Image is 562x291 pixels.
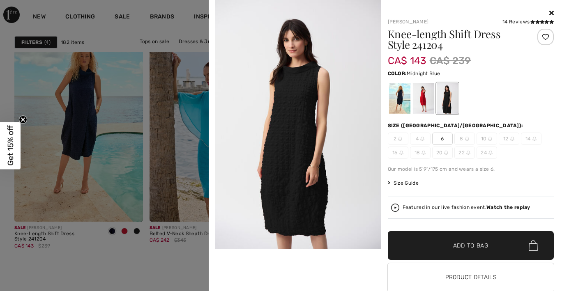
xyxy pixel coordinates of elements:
img: ring-m.svg [488,137,492,141]
span: 2 [388,133,408,145]
div: Our model is 5'9"/175 cm and wears a size 6. [388,165,554,173]
span: CA$ 143 [388,47,426,66]
span: Chat [19,6,36,13]
span: Size Guide [388,179,419,187]
span: 20 [432,147,453,159]
span: Add to Bag [453,241,488,250]
span: 16 [388,147,408,159]
span: 14 [521,133,541,145]
span: CA$ 239 [430,53,471,68]
span: Color: [388,71,407,76]
div: Black [436,83,458,114]
span: 12 [499,133,519,145]
span: 24 [477,147,497,159]
span: 18 [410,147,431,159]
button: Add to Bag [388,231,554,260]
span: 8 [454,133,475,145]
img: Bag.svg [529,240,538,251]
span: 10 [477,133,497,145]
h1: Knee-length Shift Dress Style 241204 [388,29,526,50]
img: ring-m.svg [399,151,403,155]
a: [PERSON_NAME] [388,19,429,25]
span: 22 [454,147,475,159]
img: ring-m.svg [466,151,470,155]
img: Watch the replay [391,204,399,212]
div: 14 Reviews [502,18,554,25]
span: Get 15% off [6,126,15,166]
img: ring-m.svg [398,137,402,141]
img: ring-m.svg [532,137,537,141]
img: ring-m.svg [465,137,469,141]
img: ring-m.svg [420,137,424,141]
strong: Watch the replay [486,204,530,210]
div: Radiant red [412,83,434,114]
img: ring-m.svg [444,151,448,155]
span: 4 [410,133,431,145]
img: ring-m.svg [421,151,426,155]
div: Featured in our live fashion event. [403,205,530,210]
span: 6 [432,133,453,145]
img: ring-m.svg [488,151,493,155]
span: Midnight Blue [407,71,440,76]
div: Midnight Blue [389,83,410,114]
button: Close teaser [19,115,27,124]
img: ring-m.svg [510,137,514,141]
div: Size ([GEOGRAPHIC_DATA]/[GEOGRAPHIC_DATA]): [388,122,525,129]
